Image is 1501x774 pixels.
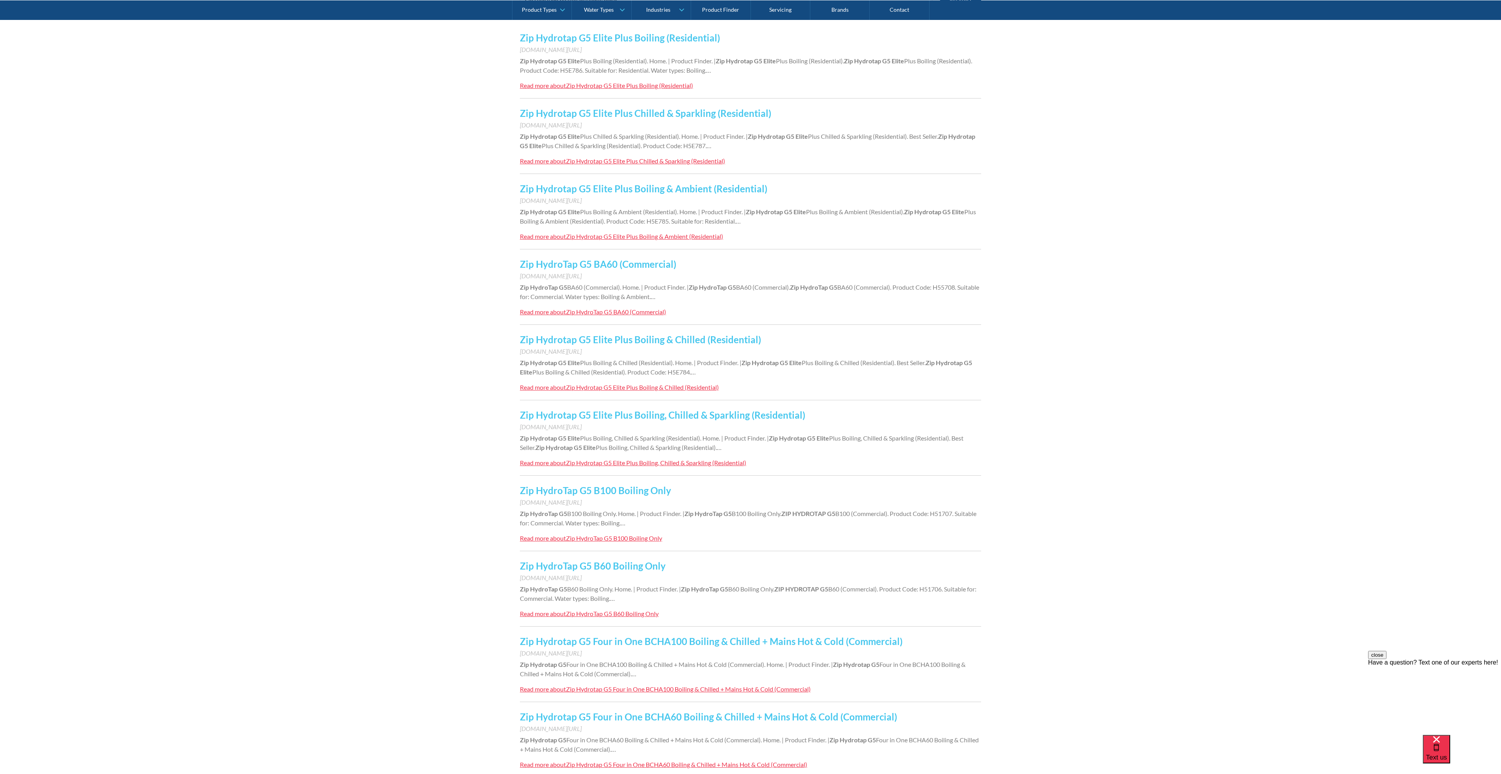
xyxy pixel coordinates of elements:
[520,81,693,90] a: Read more aboutZip Hydrotap G5 Elite Plus Boiling (Residential)
[785,585,819,593] strong: HYDROTAP
[520,107,771,119] a: Zip Hydrotap G5 Elite Plus Chilled & Sparkling (Residential)
[840,736,867,744] strong: Hydrotap
[566,383,719,391] div: Zip Hydrotap G5 Elite Plus Boiling & Chilled (Residential)
[520,649,981,658] div: [DOMAIN_NAME][URL]
[621,519,625,527] span: …
[520,308,566,315] div: Read more about
[520,271,981,281] div: [DOMAIN_NAME][URL]
[780,359,788,366] strong: G5
[844,57,853,64] strong: Zip
[558,434,566,442] strong: G5
[520,142,528,149] strong: G5
[520,534,662,543] a: Read more aboutZip HydroTap G5 B100 Boiling Only
[786,133,794,140] strong: G5
[558,133,566,140] strong: G5
[542,142,707,149] span: Plus Chilled & Sparkling (Residential). Product Code: H5E787.
[807,434,815,442] strong: G5
[904,208,913,215] strong: Zip
[520,761,566,768] div: Read more about
[520,383,566,391] div: Read more about
[952,208,964,215] strong: Elite
[529,142,542,149] strong: Elite
[800,283,828,291] strong: HydroTap
[530,736,557,744] strong: Hydrotap
[1368,651,1501,745] iframe: podium webchat widget prompt
[558,57,566,64] strong: G5
[868,736,876,744] strong: G5
[520,610,566,617] div: Read more about
[520,120,981,130] div: [DOMAIN_NAME][URL]
[566,736,829,744] span: Four in One BCHA60 Boiling & Chilled + Mains Hot & Cold (Commercial). Home. | Product Finder. |
[566,459,746,466] div: Zip Hydrotap G5 Elite Plus Boiling, Chilled & Sparkling (Residential)
[691,368,696,376] span: …
[574,444,582,451] strong: G5
[520,498,981,507] div: [DOMAIN_NAME][URL]
[566,233,723,240] div: Zip Hydrotap G5 Elite Plus Boiling & Ambient (Residential)
[806,208,904,215] span: Plus Boiling & Ambient (Residential).
[520,458,746,468] a: Read more aboutZip Hydrotap G5 Elite Plus Boiling, Chilled & Sparkling (Residential)
[584,6,614,13] div: Water Types
[566,761,807,768] div: Zip Hydrotap G5 Four in One BCHA60 Boiling & Chilled + Mains Hot & Cold (Commercial)
[530,510,558,517] strong: HydroTap
[520,585,529,593] strong: Zip
[566,610,659,617] div: Zip HydroTap G5 B60 Boiling Only
[926,359,935,366] strong: Zip
[520,534,566,542] div: Read more about
[699,283,727,291] strong: HydroTap
[871,661,879,668] strong: G5
[522,6,557,13] div: Product Types
[530,359,557,366] strong: Hydrotap
[882,57,890,64] strong: G5
[530,133,557,140] strong: Hydrotap
[789,359,802,366] strong: Elite
[792,510,826,517] strong: HYDROTAP
[566,685,811,693] div: Zip Hydrotap G5 Four in One BCHA100 Boiling & Chilled + Mains Hot & Cold (Commercial)
[520,283,529,291] strong: Zip
[520,724,981,733] div: [DOMAIN_NAME][URL]
[843,661,870,668] strong: Hydrotap
[532,368,691,376] span: Plus Boiling & Chilled (Residential). Product Code: H5E784.
[520,258,676,270] a: Zip HydroTap G5 BA60 (Commercial)
[520,711,897,722] a: Zip Hydrotap G5 Four in One BCHA60 Boiling & Chilled + Mains Hot & Cold (Commercial)
[610,595,615,602] span: …
[1423,735,1501,774] iframe: podium webchat widget bubble
[726,57,753,64] strong: Hydrotap
[938,133,947,140] strong: Zip
[520,334,761,345] a: Zip Hydrotap G5 Elite Plus Boiling & Chilled (Residential)
[520,82,566,89] div: Read more about
[732,510,781,517] span: B100 Boiling Only.
[520,760,807,769] a: Read more aboutZip Hydrotap G5 Four in One BCHA60 Boiling & Chilled + Mains Hot & Cold (Commercial)
[520,661,965,677] span: Four in One BCHA100 Boiling & Chilled + Mains Hot & Cold (Commercial).
[681,585,690,593] strong: Zip
[736,217,741,225] span: …
[568,359,580,366] strong: Elite
[520,283,979,300] span: BA60 (Commercial). Product Code: H55708. Suitable for: Commercial. Water types: Boiling & Ambient.
[691,585,719,593] strong: HydroTap
[520,233,566,240] div: Read more about
[936,359,963,366] strong: Hydrotap
[520,196,981,205] div: [DOMAIN_NAME][URL]
[689,283,698,291] strong: Zip
[580,57,716,64] span: Plus Boiling (Residential). Home. | Product Finder. |
[784,208,792,215] strong: G5
[829,283,837,291] strong: G5
[833,661,842,668] strong: Zip
[568,57,580,64] strong: Elite
[611,745,616,753] span: …
[520,422,981,432] div: [DOMAIN_NAME][URL]
[684,510,693,517] strong: Zip
[568,434,580,442] strong: Elite
[520,736,529,744] strong: Zip
[520,383,719,392] a: Read more aboutZip Hydrotap G5 Elite Plus Boiling & Chilled (Residential)
[707,142,711,149] span: …
[567,585,681,593] span: B60 Boiling Only. Home. | Product Finder. |
[530,57,557,64] strong: Hydrotap
[854,57,881,64] strong: Hydrotap
[520,510,529,517] strong: Zip
[580,208,746,215] span: Plus Boiling & Ambient (Residential). Home. | Product Finder. |
[566,534,662,542] div: Zip HydroTap G5 B100 Boiling Only
[583,444,596,451] strong: Elite
[536,444,545,451] strong: Zip
[736,283,790,291] span: BA60 (Commercial).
